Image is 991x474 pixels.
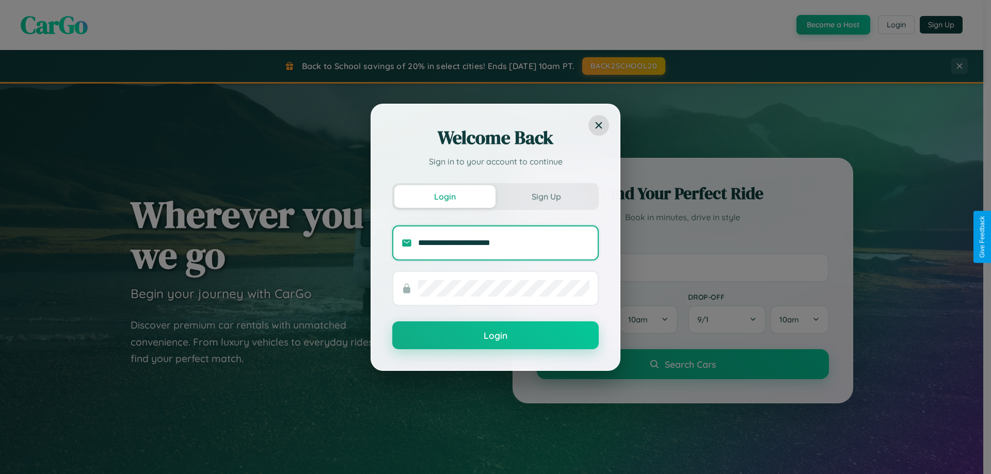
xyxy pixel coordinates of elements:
[979,216,986,258] div: Give Feedback
[392,321,599,349] button: Login
[495,185,597,208] button: Sign Up
[394,185,495,208] button: Login
[392,155,599,168] p: Sign in to your account to continue
[392,125,599,150] h2: Welcome Back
